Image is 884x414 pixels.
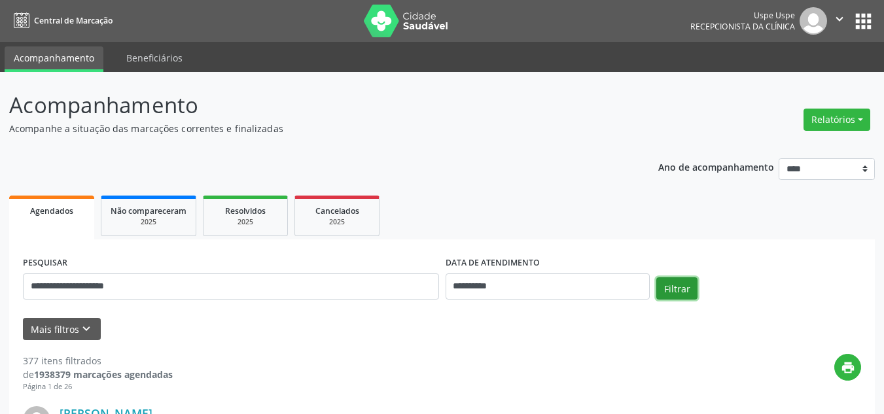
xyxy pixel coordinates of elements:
button:  [827,7,852,35]
div: Página 1 de 26 [23,381,173,392]
i:  [832,12,847,26]
strong: 1938379 marcações agendadas [34,368,173,381]
div: 2025 [304,217,370,227]
label: DATA DE ATENDIMENTO [446,253,540,273]
span: Central de Marcação [34,15,113,26]
a: Acompanhamento [5,46,103,72]
button: apps [852,10,875,33]
button: Mais filtroskeyboard_arrow_down [23,318,101,341]
span: Resolvidos [225,205,266,216]
div: Uspe Uspe [690,10,795,21]
a: Beneficiários [117,46,192,69]
span: Cancelados [315,205,359,216]
label: PESQUISAR [23,253,67,273]
span: Recepcionista da clínica [690,21,795,32]
div: 377 itens filtrados [23,354,173,368]
span: Não compareceram [111,205,186,216]
button: print [834,354,861,381]
div: de [23,368,173,381]
i: keyboard_arrow_down [79,322,94,336]
i: print [841,360,855,375]
button: Relatórios [804,109,870,131]
p: Ano de acompanhamento [658,158,774,175]
span: Agendados [30,205,73,216]
p: Acompanhamento [9,89,615,122]
button: Filtrar [656,277,698,300]
a: Central de Marcação [9,10,113,31]
div: 2025 [213,217,278,227]
div: 2025 [111,217,186,227]
img: img [800,7,827,35]
p: Acompanhe a situação das marcações correntes e finalizadas [9,122,615,135]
